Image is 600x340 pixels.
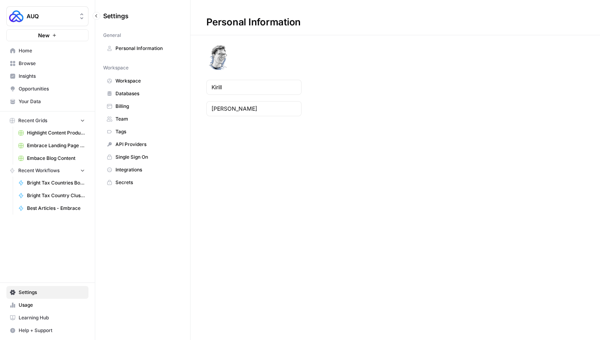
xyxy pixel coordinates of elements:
[115,166,179,173] span: Integrations
[19,73,85,80] span: Insights
[27,129,85,136] span: Highlight Content Production
[115,103,179,110] span: Billing
[19,327,85,334] span: Help + Support
[115,45,179,52] span: Personal Information
[27,192,85,199] span: Bright Tax Country Cluster - Bottom Tier - Google Docs
[6,95,88,108] a: Your Data
[27,205,85,212] span: Best Articles - Embrace
[103,32,121,39] span: General
[9,9,23,23] img: AUQ Logo
[103,11,129,21] span: Settings
[103,75,182,87] a: Workspace
[18,117,47,124] span: Recent Grids
[27,12,75,20] span: AUQ
[103,113,182,125] a: Team
[6,6,88,26] button: Workspace: AUQ
[6,324,88,337] button: Help + Support
[15,152,88,165] a: Embace Blog Content
[27,142,85,149] span: Embrace Landing Page Grid
[27,155,85,162] span: Embace Blog Content
[115,77,179,85] span: Workspace
[15,139,88,152] a: Embrace Landing Page Grid
[19,47,85,54] span: Home
[6,115,88,127] button: Recent Grids
[6,286,88,299] a: Settings
[18,167,60,174] span: Recent Workflows
[115,90,179,97] span: Databases
[6,57,88,70] a: Browse
[103,138,182,151] a: API Providers
[6,44,88,57] a: Home
[15,177,88,189] a: Bright Tax Countries Bottom Tier
[115,179,179,186] span: Secrets
[15,202,88,215] a: Best Articles - Embrace
[103,87,182,100] a: Databases
[38,31,50,39] span: New
[103,64,129,71] span: Workspace
[6,311,88,324] a: Learning Hub
[206,45,232,70] img: avatar
[19,60,85,67] span: Browse
[115,128,179,135] span: Tags
[103,42,182,55] a: Personal Information
[27,179,85,186] span: Bright Tax Countries Bottom Tier
[6,165,88,177] button: Recent Workflows
[19,85,85,92] span: Opportunities
[115,141,179,148] span: API Providers
[15,189,88,202] a: Bright Tax Country Cluster - Bottom Tier - Google Docs
[103,151,182,163] a: Single Sign On
[19,289,85,296] span: Settings
[6,70,88,83] a: Insights
[6,83,88,95] a: Opportunities
[6,299,88,311] a: Usage
[19,314,85,321] span: Learning Hub
[190,16,317,29] div: Personal Information
[19,302,85,309] span: Usage
[103,176,182,189] a: Secrets
[115,115,179,123] span: Team
[19,98,85,105] span: Your Data
[6,29,88,41] button: New
[103,163,182,176] a: Integrations
[103,100,182,113] a: Billing
[15,127,88,139] a: Highlight Content Production
[103,125,182,138] a: Tags
[115,154,179,161] span: Single Sign On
